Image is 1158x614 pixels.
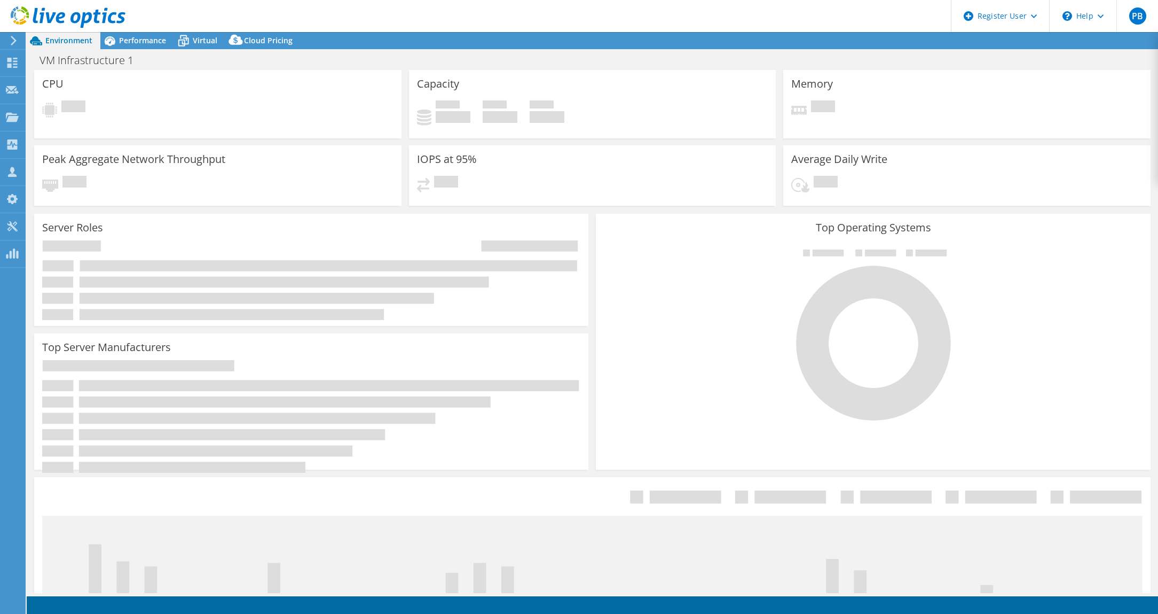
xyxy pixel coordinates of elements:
h4: 0 GiB [436,111,470,123]
h3: Top Operating Systems [604,222,1142,234]
span: Pending [61,100,85,115]
span: Used [436,100,460,111]
h3: Memory [791,78,833,90]
span: Pending [62,176,86,190]
svg: \n [1062,11,1072,21]
h3: Capacity [417,78,459,90]
h3: Server Roles [42,222,103,234]
h3: Peak Aggregate Network Throughput [42,153,225,165]
span: Virtual [193,35,217,45]
h4: 0 GiB [483,111,517,123]
span: Cloud Pricing [244,35,293,45]
h3: Top Server Manufacturers [42,341,171,353]
h4: 0 GiB [530,111,564,123]
span: Total [530,100,554,111]
span: Pending [811,100,835,115]
span: Free [483,100,507,111]
span: Performance [119,35,166,45]
h3: IOPS at 95% [417,153,477,165]
h3: Average Daily Write [791,153,887,165]
span: Pending [814,176,838,190]
h1: VM Infrastructure 1 [35,55,150,66]
h3: CPU [42,78,64,90]
span: Pending [434,176,458,190]
span: Environment [45,35,92,45]
span: PB [1129,7,1146,25]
